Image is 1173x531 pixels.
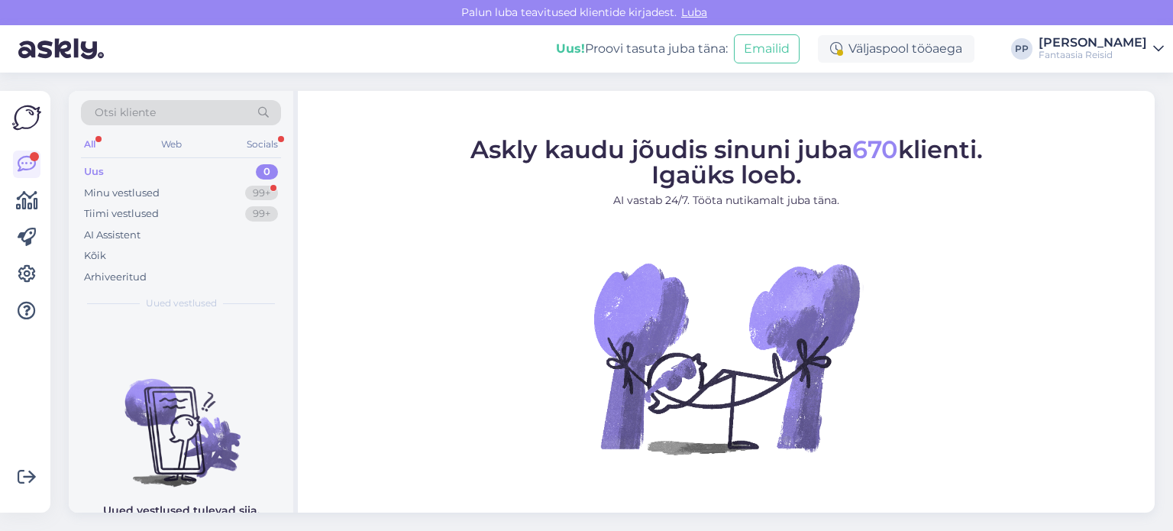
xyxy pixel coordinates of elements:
div: Fantaasia Reisid [1039,49,1147,61]
div: Minu vestlused [84,186,160,201]
b: Uus! [556,41,585,56]
div: Arhiveeritud [84,270,147,285]
p: AI vastab 24/7. Tööta nutikamalt juba täna. [470,192,983,208]
img: No chats [69,351,293,489]
div: [PERSON_NAME] [1039,37,1147,49]
span: Askly kaudu jõudis sinuni juba klienti. Igaüks loeb. [470,134,983,189]
div: PP [1011,38,1032,60]
p: Uued vestlused tulevad siia. [103,503,260,519]
div: Proovi tasuta juba täna: [556,40,728,58]
div: 99+ [245,206,278,222]
div: AI Assistent [84,228,141,243]
img: No Chat active [589,220,864,495]
span: Uued vestlused [146,296,217,310]
div: Kõik [84,248,106,264]
span: Otsi kliente [95,105,156,121]
div: 99+ [245,186,278,201]
div: Väljaspool tööaega [818,35,974,63]
img: Askly Logo [12,103,41,132]
span: Luba [677,5,712,19]
a: [PERSON_NAME]Fantaasia Reisid [1039,37,1164,61]
div: All [81,134,99,154]
div: Uus [84,164,104,180]
button: Emailid [734,34,800,63]
div: 0 [256,164,278,180]
span: 670 [852,134,898,164]
div: Tiimi vestlused [84,206,159,222]
div: Web [158,134,185,154]
div: Socials [244,134,281,154]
